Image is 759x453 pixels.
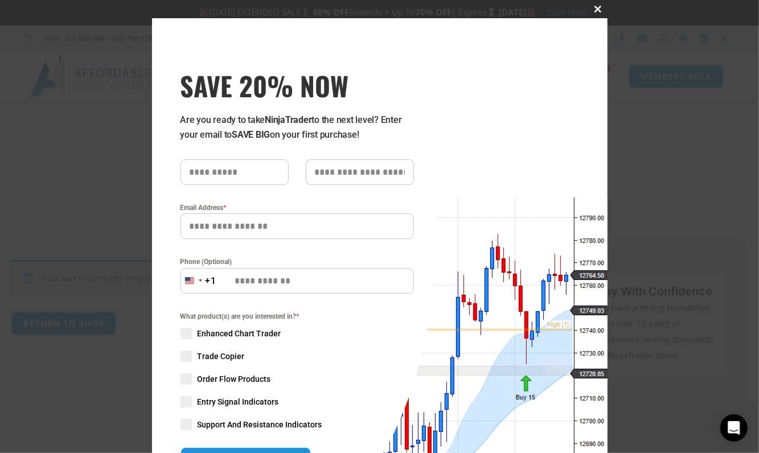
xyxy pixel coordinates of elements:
[198,419,322,430] span: Support And Resistance Indicators
[198,396,279,407] span: Entry Signal Indicators
[180,396,414,407] label: Entry Signal Indicators
[198,328,281,339] span: Enhanced Chart Trader
[198,351,245,362] span: Trade Copier
[198,373,271,385] span: Order Flow Products
[232,129,270,140] strong: SAVE BIG
[180,113,414,142] p: Are you ready to take to the next level? Enter your email to on your first purchase!
[180,69,414,101] span: SAVE 20% NOW
[180,328,414,339] label: Enhanced Chart Trader
[180,256,414,267] label: Phone (Optional)
[265,114,311,125] strong: NinjaTrader
[180,351,414,362] label: Trade Copier
[180,373,414,385] label: Order Flow Products
[180,311,414,322] span: What product(s) are you interested in?
[206,274,217,289] div: +1
[180,419,414,430] label: Support And Resistance Indicators
[720,414,748,442] div: Open Intercom Messenger
[180,202,414,213] label: Email Address
[180,268,217,294] button: Selected country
